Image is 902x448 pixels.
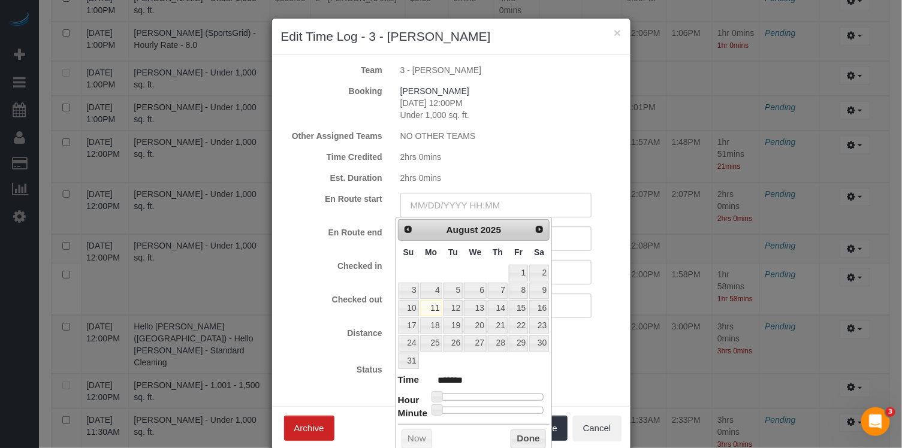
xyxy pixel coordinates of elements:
[272,193,391,205] label: En Route start
[488,335,508,352] a: 28
[272,226,391,238] label: En Route end
[272,85,391,97] label: Booking
[493,247,503,257] span: Thursday
[391,85,631,121] div: [DATE] 12:00PM Under 1,000 sq. ft.
[284,416,334,441] button: Archive
[464,317,487,334] a: 20
[399,283,419,299] a: 3
[509,317,528,334] a: 22
[272,293,391,305] label: Checked out
[272,364,391,376] label: Status
[529,300,549,316] a: 16
[272,260,391,272] label: Checked in
[529,283,549,299] a: 9
[535,225,544,234] span: Next
[447,225,478,235] span: August
[573,416,622,441] button: Cancel
[398,373,420,388] dt: Time
[481,225,501,235] span: 2025
[488,283,508,299] a: 7
[509,283,528,299] a: 8
[529,317,549,334] a: 23
[399,353,419,369] a: 31
[391,151,631,163] div: 2hrs 0mins
[272,64,391,76] label: Team
[886,407,895,417] span: 3
[403,247,414,257] span: Sunday
[399,335,419,352] a: 24
[400,86,469,96] a: [PERSON_NAME]
[861,407,890,436] iframe: Intercom live chat
[399,300,419,316] a: 10
[509,300,528,316] a: 15
[514,247,523,257] span: Friday
[509,265,528,281] a: 1
[488,300,508,316] a: 14
[398,393,420,408] dt: Hour
[272,151,391,163] label: Time Credited
[272,130,391,142] label: Other Assigned Teams
[400,193,592,217] input: MM/DD/YYYY HH:MM
[425,247,437,257] span: Monday
[469,247,482,257] span: Wednesday
[391,172,631,184] div: 2hrs 0mins
[532,221,548,238] a: Next
[529,335,549,352] a: 30
[464,335,487,352] a: 27
[400,221,417,238] a: Prev
[444,283,463,299] a: 5
[534,247,544,257] span: Saturday
[399,317,419,334] a: 17
[420,300,442,316] a: 11
[398,407,428,422] dt: Minute
[614,26,621,39] button: ×
[281,28,622,46] h3: Edit Time Log - 3 - [PERSON_NAME]
[444,335,463,352] a: 26
[529,265,549,281] a: 2
[391,130,631,142] div: NO OTHER TEAMS
[464,300,487,316] a: 13
[391,64,631,76] div: 3 - [PERSON_NAME]
[420,335,442,352] a: 25
[488,317,508,334] a: 21
[448,247,458,257] span: Tuesday
[420,283,442,299] a: 4
[444,300,463,316] a: 12
[444,317,463,334] a: 19
[420,317,442,334] a: 18
[403,225,413,234] span: Prev
[509,335,528,352] a: 29
[272,172,391,184] label: Est. Duration
[464,283,487,299] a: 6
[272,327,391,339] label: Distance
